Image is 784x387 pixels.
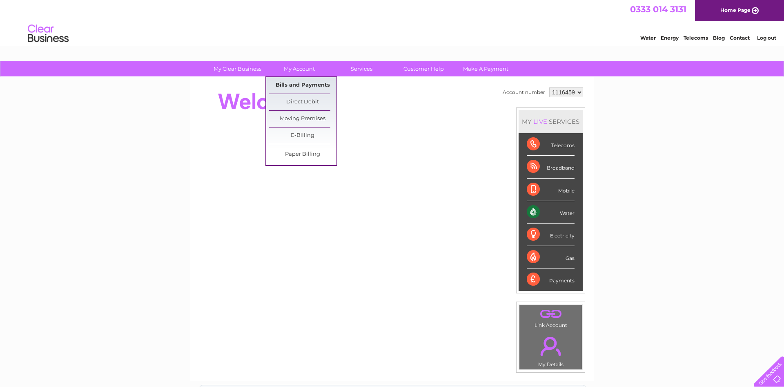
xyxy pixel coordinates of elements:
[519,110,583,133] div: MY SERVICES
[527,201,575,224] div: Water
[527,133,575,156] div: Telecoms
[501,85,547,99] td: Account number
[519,330,582,370] td: My Details
[661,35,679,41] a: Energy
[684,35,708,41] a: Telecoms
[27,21,69,46] img: logo.png
[390,61,457,76] a: Customer Help
[527,224,575,246] div: Electricity
[527,179,575,201] div: Mobile
[527,156,575,178] div: Broadband
[630,4,686,14] a: 0333 014 3131
[269,146,336,163] a: Paper Billing
[532,118,549,125] div: LIVE
[713,35,725,41] a: Blog
[730,35,750,41] a: Contact
[452,61,519,76] a: Make A Payment
[328,61,395,76] a: Services
[521,332,580,360] a: .
[269,128,336,144] a: E-Billing
[204,61,271,76] a: My Clear Business
[266,61,333,76] a: My Account
[519,304,582,330] td: Link Account
[527,268,575,291] div: Payments
[269,111,336,127] a: Moving Premises
[269,77,336,94] a: Bills and Payments
[521,307,580,321] a: .
[269,94,336,110] a: Direct Debit
[527,246,575,268] div: Gas
[640,35,656,41] a: Water
[757,35,776,41] a: Log out
[200,4,586,40] div: Clear Business is a trading name of Verastar Limited (registered in [GEOGRAPHIC_DATA] No. 3667643...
